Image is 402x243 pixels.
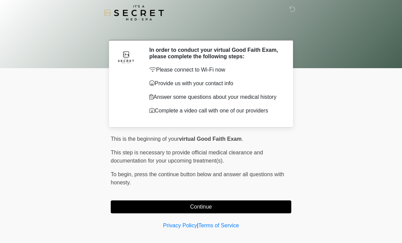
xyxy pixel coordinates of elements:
p: Answer some questions about your medical history [149,93,281,101]
a: Terms of Service [198,223,239,228]
img: It's A Secret Med Spa Logo [104,5,164,20]
a: Privacy Policy [163,223,197,228]
strong: virtual Good Faith Exam [179,136,242,142]
p: Provide us with your contact info [149,79,281,88]
p: Please connect to Wi-Fi now [149,66,281,74]
img: Agent Avatar [116,47,136,67]
span: This step is necessary to provide official medical clearance and documentation for your upcoming ... [111,150,263,164]
span: . [242,136,243,142]
h1: ‎ ‎ [106,25,296,37]
a: | [197,223,198,228]
span: This is the beginning of your [111,136,179,142]
button: Continue [111,200,291,213]
h2: In order to conduct your virtual Good Faith Exam, please complete the following steps: [149,47,281,60]
span: press the continue button below and answer all questions with honesty. [111,171,284,185]
p: Complete a video call with one of our providers [149,107,281,115]
span: To begin, [111,171,134,177]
